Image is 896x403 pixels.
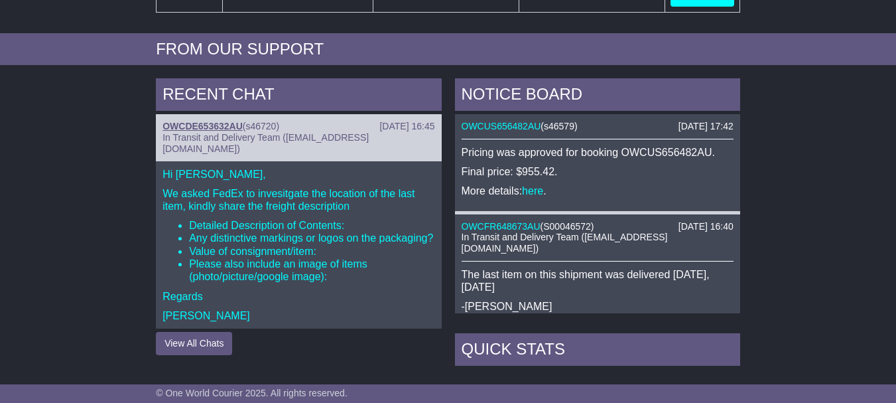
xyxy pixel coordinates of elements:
div: ( ) [162,121,434,132]
span: s46720 [245,121,276,131]
button: View All Chats [156,332,232,355]
div: NOTICE BOARD [455,78,740,114]
a: OWCUS656482AU [462,121,541,131]
p: [PERSON_NAME] [162,309,434,322]
p: The last item on this shipment was delivered [DATE], [DATE] [462,268,734,293]
p: Hi [PERSON_NAME], [162,168,434,181]
p: More details: . [462,185,734,197]
p: -[PERSON_NAME] [462,300,734,313]
li: Value of consignment/item: [189,245,434,258]
p: Regards [162,290,434,303]
div: [DATE] 16:45 [379,121,434,132]
p: Pricing was approved for booking OWCUS656482AU. [462,146,734,159]
a: OWCDE653632AU [162,121,243,131]
div: [DATE] 16:40 [678,221,734,232]
a: OWCFR648673AU [462,221,541,232]
span: S00046572 [543,221,591,232]
li: Any distinctive markings or logos on the packaging? [189,232,434,244]
div: FROM OUR SUPPORT [156,40,740,59]
div: RECENT CHAT [156,78,441,114]
span: In Transit and Delivery Team ([EMAIL_ADDRESS][DOMAIN_NAME]) [462,232,668,254]
p: We asked FedEx to invesitgate the location of the last item, kindly share the freight description [162,187,434,212]
p: Final price: $955.42. [462,165,734,178]
span: In Transit and Delivery Team ([EMAIL_ADDRESS][DOMAIN_NAME]) [162,132,369,154]
span: © One World Courier 2025. All rights reserved. [156,388,348,398]
li: Detailed Description of Contents: [189,219,434,232]
div: ( ) [462,121,734,132]
div: [DATE] 17:42 [678,121,734,132]
div: Quick Stats [455,333,740,369]
li: Please also include an image of items (photo/picture/google image): [189,258,434,283]
a: here [522,185,543,197]
td: Deliveries [455,369,740,403]
div: ( ) [462,221,734,232]
span: s46579 [544,121,574,131]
